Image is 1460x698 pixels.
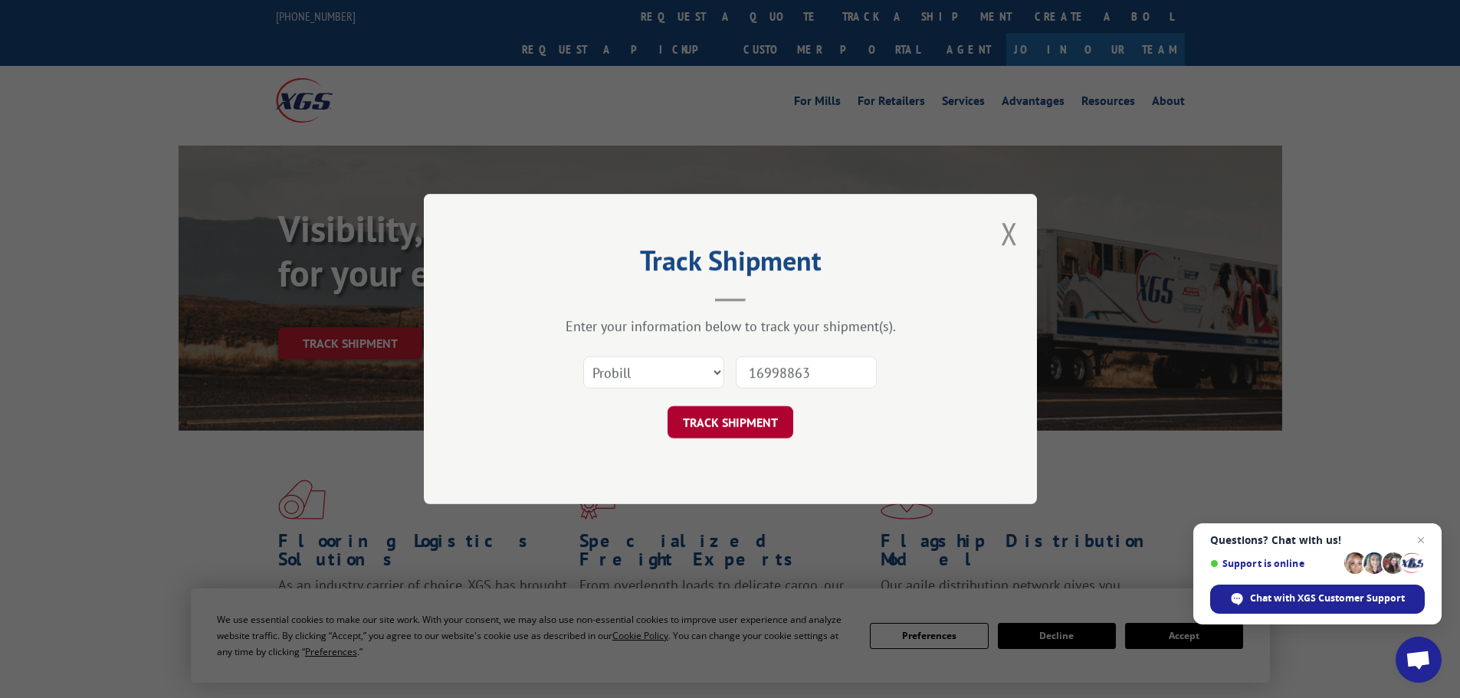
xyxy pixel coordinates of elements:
[668,406,793,438] button: TRACK SHIPMENT
[500,317,960,335] div: Enter your information below to track your shipment(s).
[500,250,960,279] h2: Track Shipment
[1001,213,1018,254] button: Close modal
[1210,585,1425,614] div: Chat with XGS Customer Support
[1210,534,1425,546] span: Questions? Chat with us!
[736,356,877,388] input: Number(s)
[1396,637,1442,683] div: Open chat
[1210,558,1339,569] span: Support is online
[1412,531,1430,549] span: Close chat
[1250,591,1405,605] span: Chat with XGS Customer Support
